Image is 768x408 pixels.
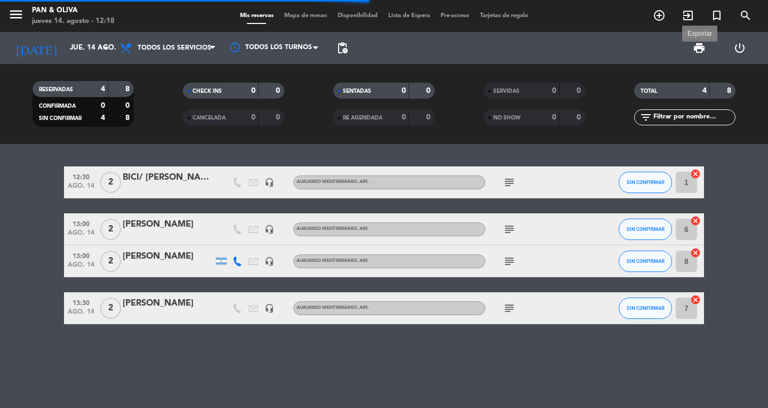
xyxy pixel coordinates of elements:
strong: 0 [552,114,556,121]
div: [PERSON_NAME] [123,218,213,231]
strong: 0 [101,102,105,109]
strong: 4 [101,85,105,93]
span: SENTADAS [343,89,371,94]
span: SIN CONFIRMAR [627,258,665,264]
i: headset_mic [265,257,274,266]
span: Tarjetas de regalo [475,13,534,19]
span: , ARS - [357,306,370,310]
span: NO SHOW [493,115,521,121]
span: RE AGENDADA [343,115,382,121]
span: CONFIRMADA [39,103,76,109]
span: ago. 14 [68,182,94,195]
span: SIN CONFIRMAR [627,179,665,185]
strong: 0 [251,87,255,94]
strong: 0 [276,114,282,121]
div: [PERSON_NAME] [123,297,213,310]
span: Almuerzo Mediterráneo [297,180,370,184]
i: headset_mic [265,303,274,313]
span: pending_actions [336,42,349,54]
strong: 0 [552,87,556,94]
i: arrow_drop_down [99,42,112,54]
strong: 0 [402,114,406,121]
span: 13:00 [68,217,94,229]
i: cancel [690,215,701,226]
div: LOG OUT [719,32,760,64]
strong: 0 [577,114,583,121]
span: SIN CONFIRMAR [627,305,665,311]
span: 2 [100,172,121,193]
i: search [739,9,752,22]
strong: 4 [702,87,707,94]
span: , ARS - [357,259,370,263]
span: 2 [100,219,121,240]
i: subject [503,176,516,189]
i: cancel [690,247,701,258]
strong: 8 [125,85,132,93]
input: Filtrar por nombre... [652,111,735,123]
button: SIN CONFIRMAR [619,298,672,319]
span: 13:00 [68,249,94,261]
i: headset_mic [265,178,274,187]
span: 2 [100,251,121,272]
span: CHECK INS [193,89,222,94]
strong: 0 [426,114,433,121]
i: power_settings_new [733,42,746,54]
span: Pre-acceso [435,13,475,19]
i: menu [8,6,24,22]
i: exit_to_app [682,9,694,22]
span: Almuerzo Mediterráneo [297,306,370,310]
span: CANCELADA [193,115,226,121]
span: Todos los servicios [138,44,211,52]
strong: 8 [125,114,132,122]
i: subject [503,302,516,315]
div: Pan & Oliva [32,5,115,16]
i: headset_mic [265,225,274,234]
strong: 0 [251,114,255,121]
span: , ARS - [357,227,370,231]
span: ago. 14 [68,261,94,274]
span: 13:30 [68,296,94,308]
span: Disponibilidad [332,13,383,19]
button: SIN CONFIRMAR [619,172,672,193]
i: turned_in_not [710,9,723,22]
button: SIN CONFIRMAR [619,251,672,272]
span: , ARS - [357,180,370,184]
i: subject [503,223,516,236]
strong: 0 [402,87,406,94]
button: SIN CONFIRMAR [619,219,672,240]
strong: 0 [426,87,433,94]
button: menu [8,6,24,26]
span: ago. 14 [68,308,94,321]
span: Mis reservas [235,13,279,19]
span: 12:30 [68,170,94,182]
i: filter_list [639,111,652,124]
span: SIN CONFIRMAR [39,116,82,121]
div: [PERSON_NAME] [123,250,213,263]
strong: 0 [276,87,282,94]
i: cancel [690,294,701,305]
span: ago. 14 [68,229,94,242]
div: Exportar [682,29,717,38]
span: Almuerzo Mediterráneo [297,259,370,263]
span: Lista de Espera [383,13,435,19]
i: [DATE] [8,36,65,60]
i: add_circle_outline [653,9,666,22]
div: BICI/ [PERSON_NAME] da [PERSON_NAME] [123,171,213,185]
i: subject [503,255,516,268]
span: 2 [100,298,121,319]
span: SERVIDAS [493,89,519,94]
i: cancel [690,169,701,179]
div: jueves 14. agosto - 12:18 [32,16,115,27]
span: Mapa de mesas [279,13,332,19]
strong: 0 [577,87,583,94]
strong: 0 [125,102,132,109]
strong: 4 [101,114,105,122]
strong: 8 [727,87,733,94]
span: SIN CONFIRMAR [627,226,665,232]
span: Almuerzo Mediterráneo [297,227,370,231]
span: TOTAL [641,89,657,94]
span: print [693,42,706,54]
span: RESERVADAS [39,87,73,92]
